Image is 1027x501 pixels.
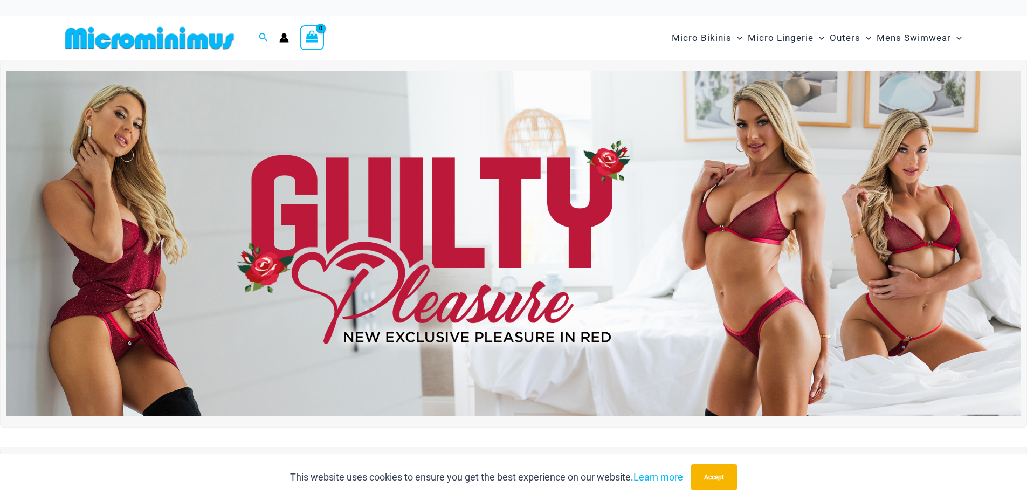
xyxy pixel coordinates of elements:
span: Micro Bikinis [672,24,732,52]
a: Learn more [633,471,683,483]
img: Guilty Pleasures Red Lingerie [6,71,1021,416]
a: OutersMenu ToggleMenu Toggle [827,22,874,54]
button: Accept [691,464,737,490]
a: Search icon link [259,31,268,45]
a: Micro BikinisMenu ToggleMenu Toggle [669,22,745,54]
a: Mens SwimwearMenu ToggleMenu Toggle [874,22,964,54]
a: Account icon link [279,33,289,43]
span: Menu Toggle [860,24,871,52]
p: This website uses cookies to ensure you get the best experience on our website. [290,469,683,485]
span: Outers [830,24,860,52]
span: Mens Swimwear [877,24,951,52]
span: Menu Toggle [814,24,824,52]
span: Menu Toggle [951,24,962,52]
img: MM SHOP LOGO FLAT [61,26,238,50]
a: Micro LingerieMenu ToggleMenu Toggle [745,22,827,54]
span: Micro Lingerie [748,24,814,52]
span: Menu Toggle [732,24,742,52]
nav: Site Navigation [667,20,967,56]
a: View Shopping Cart, empty [300,25,325,50]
